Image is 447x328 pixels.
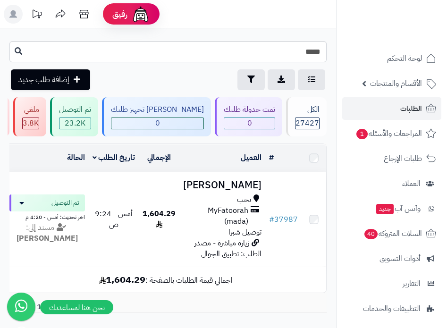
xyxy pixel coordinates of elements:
div: الكل [295,104,320,115]
a: تاريخ الطلب [93,152,135,163]
span: 40 [364,229,378,239]
div: 3818 [23,118,39,129]
span: # [269,214,274,225]
a: وآتس آبجديد [342,197,441,220]
a: العملاء [342,172,441,195]
strong: [PERSON_NAME] [17,233,78,244]
span: رفيق [112,8,127,20]
span: تم التوصيل [51,198,79,208]
a: التقارير [342,272,441,295]
span: نخب [237,194,251,205]
div: عرض 1 إلى 1 من 1 (1 صفحات) [2,302,334,312]
a: السلات المتروكة40 [342,222,441,245]
a: العميل [241,152,261,163]
div: تم التوصيل [59,104,91,115]
span: المراجعات والأسئلة [355,127,422,140]
span: 0 [111,118,203,129]
a: التطبيقات والخدمات [342,297,441,320]
span: 27427 [295,118,319,129]
span: 1,604.29 [143,208,176,230]
span: السلات المتروكة [363,227,422,240]
img: ai-face.png [131,5,150,24]
a: الطلبات [342,97,441,120]
a: [PERSON_NAME] تجهيز طلبك 0 [100,97,213,136]
span: التقارير [403,277,421,290]
span: الطلبات [400,102,422,115]
a: أدوات التسويق [342,247,441,270]
span: طلبات الإرجاع [384,152,422,165]
a: تم التوصيل 23.2K [48,97,100,136]
a: طلبات الإرجاع [342,147,441,170]
span: زيارة مباشرة - مصدر الطلب: تطبيق الجوال [194,237,261,260]
a: المراجعات والأسئلة1 [342,122,441,145]
span: لوحة التحكم [387,52,422,65]
span: 0 [224,118,275,129]
span: أدوات التسويق [380,252,421,265]
span: 23.2K [59,118,91,129]
span: التطبيقات والخدمات [363,302,421,315]
span: 1 [356,129,368,139]
a: إضافة طلب جديد [11,69,90,90]
a: الحالة [67,152,85,163]
span: MyFatoorah (mada) [183,205,248,227]
a: لوحة التحكم [342,47,441,70]
div: ملغي [22,104,39,115]
img: logo-2.png [383,26,438,46]
span: الأقسام والمنتجات [370,77,422,90]
div: اخر تحديث: أمس - 4:20 م [9,211,85,221]
span: توصيل شبرا [228,227,261,238]
span: أمس - 9:24 ص [95,208,133,230]
span: 3.8K [23,118,39,129]
h3: [PERSON_NAME] [183,180,261,191]
a: تمت جدولة طلبك 0 [213,97,284,136]
a: # [269,152,274,163]
span: جديد [376,204,394,214]
a: الإجمالي [147,152,171,163]
span: وآتس آب [375,202,421,215]
a: #37987 [269,214,298,225]
td: اجمالي قيمة الطلبات بالصفحة : [6,267,327,292]
div: [PERSON_NAME] تجهيز طلبك [111,104,204,115]
span: إضافة طلب جديد [18,74,69,85]
a: الكل27427 [284,97,329,136]
span: العملاء [402,177,421,190]
div: تمت جدولة طلبك [224,104,275,115]
a: ملغي 3.8K [11,97,48,136]
div: 23233 [59,118,91,129]
a: تحديثات المنصة [25,5,49,26]
div: مسند إلى: [2,222,92,244]
b: 1,604.29 [99,272,145,286]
